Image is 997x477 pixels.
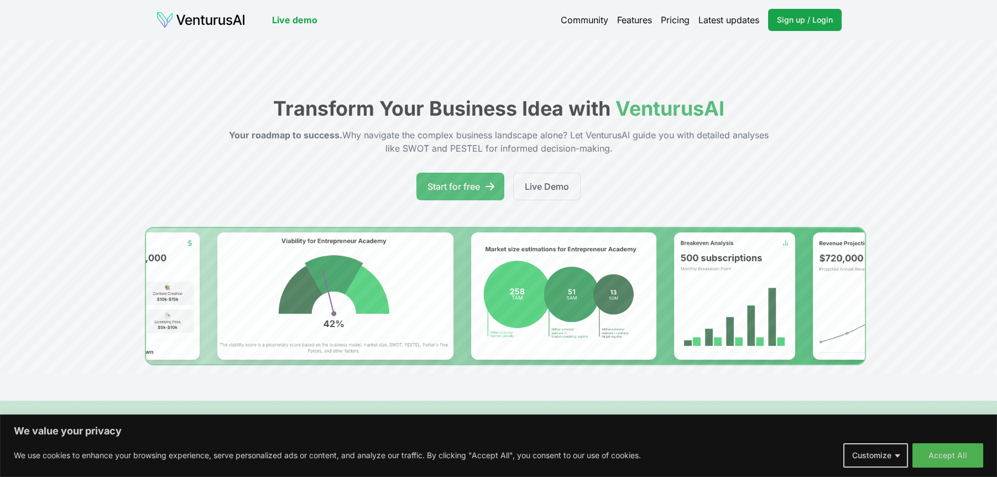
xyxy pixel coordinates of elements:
a: Latest updates [698,13,759,27]
img: logo [156,11,246,29]
a: Features [617,13,652,27]
p: We use cookies to enhance your browsing experience, serve personalized ads or content, and analyz... [14,449,641,462]
span: Sign up / Login [777,14,833,25]
button: Customize [843,443,908,468]
button: Accept All [912,443,983,468]
a: Sign up / Login [768,9,842,31]
p: We value your privacy [14,424,983,438]
a: Live demo [272,13,317,27]
a: Community [561,13,608,27]
a: Pricing [661,13,690,27]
